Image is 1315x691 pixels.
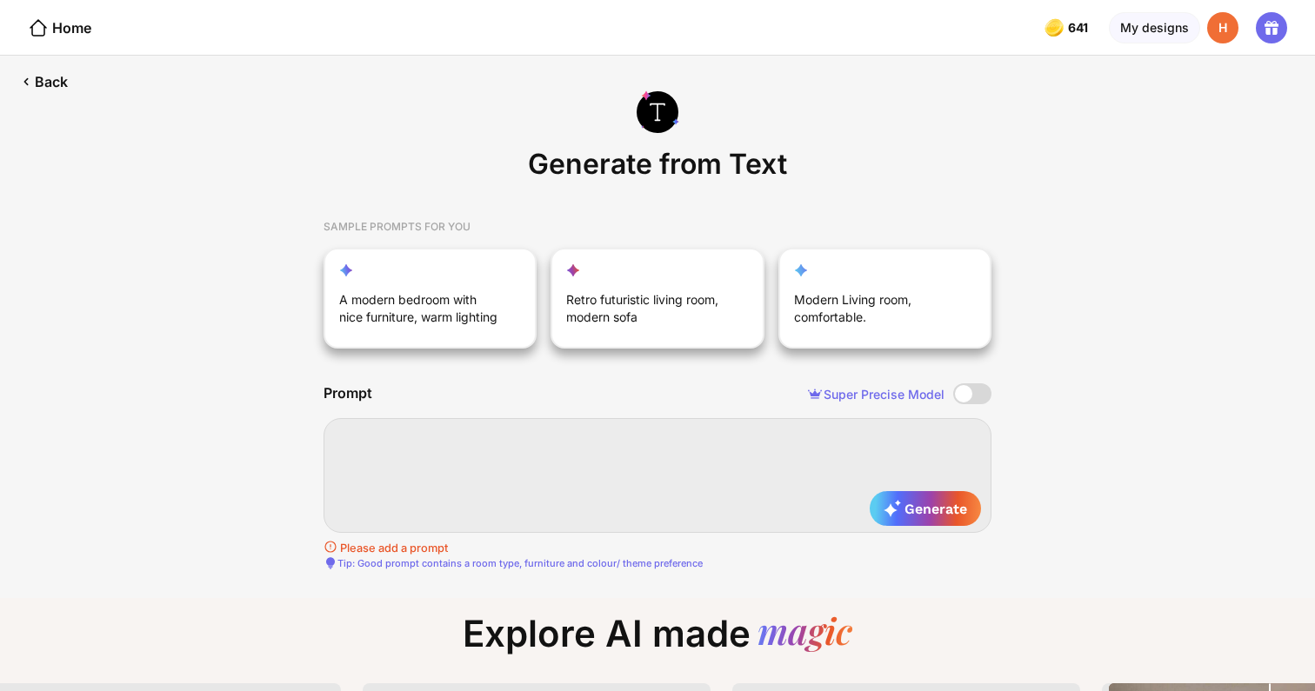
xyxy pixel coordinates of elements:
[808,387,945,402] div: Super Precise Model
[339,291,503,333] div: A modern bedroom with nice furniture, warm lighting
[794,263,808,277] img: customization-star-icon.svg
[324,542,991,557] div: Please add a prompt
[339,263,353,277] img: reimagine-star-icon.svg
[324,556,991,570] div: Tip: Good prompt contains a room type, furniture and colour/ theme preference
[566,263,580,277] img: fill-up-your-space-star-icon.svg
[884,500,967,517] span: Generate
[1068,21,1091,35] span: 641
[566,291,730,333] div: Retro futuristic living room, modern sofa
[28,17,91,38] div: Home
[758,612,852,655] div: magic
[324,206,991,248] div: SAMPLE PROMPTS FOR YOU
[1207,12,1238,43] div: H
[449,612,866,669] div: Explore AI made
[521,143,794,192] div: Generate from Text
[324,386,372,402] div: Prompt
[794,291,958,333] div: Modern Living room, comfortable.
[637,90,679,133] img: generate-from-text-icon.svg
[1109,12,1200,43] div: My designs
